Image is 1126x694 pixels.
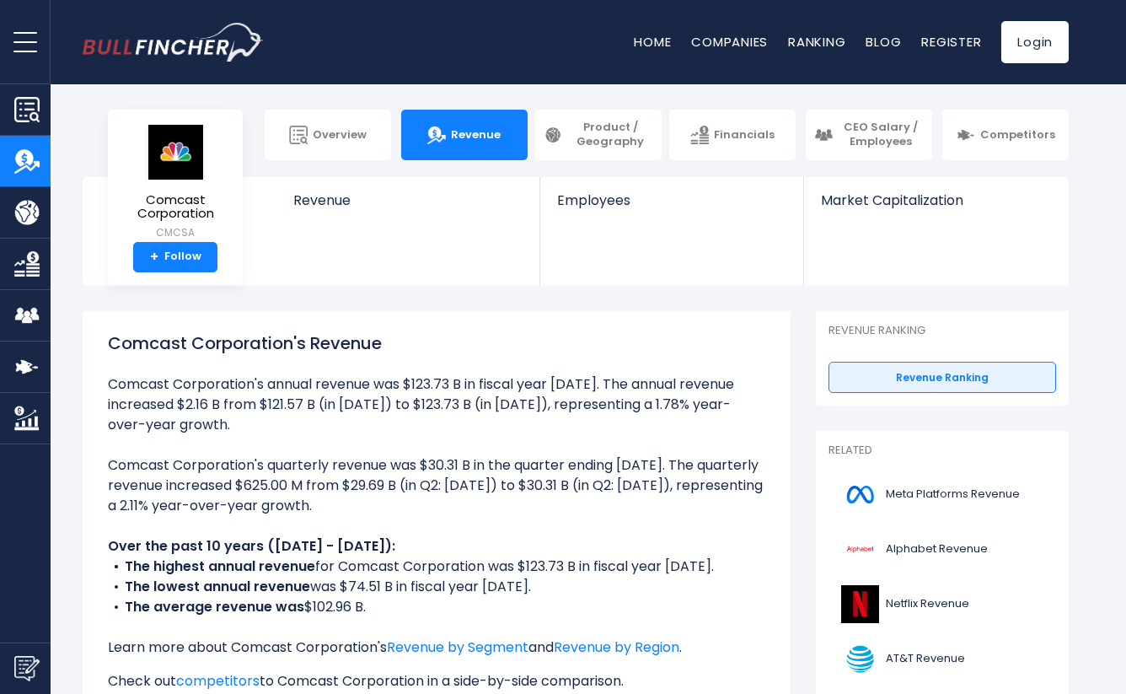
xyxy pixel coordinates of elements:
img: T logo [839,640,881,678]
strong: + [150,250,158,265]
img: NFLX logo [839,585,881,623]
img: GOOGL logo [839,530,881,568]
a: Register [921,33,981,51]
a: Revenue Ranking [828,362,1056,394]
a: Ranking [788,33,845,51]
a: Netflix Revenue [828,581,1056,627]
li: $102.96 B. [108,597,765,617]
span: Comcast Corporation [121,193,229,221]
small: CMCSA [121,225,229,240]
a: Alphabet Revenue [828,526,1056,573]
span: Financials [714,128,775,143]
b: The highest annual revenue [125,557,315,576]
li: was $74.51 B in fiscal year [DATE]. [108,577,765,597]
span: Revenue [451,128,501,143]
a: Go to homepage [83,23,264,62]
span: Employees [557,192,786,208]
a: competitors [176,671,260,691]
a: Home [634,33,671,51]
p: Check out to Comcast Corporation in a side-by-side comparison. [108,671,765,691]
a: Meta Platforms Revenue [828,471,1056,518]
span: Revenue [293,192,523,208]
p: Revenue Ranking [828,324,1056,338]
span: Market Capitalization [821,192,1050,208]
a: Login [1001,21,1069,63]
a: Companies [691,33,768,51]
p: Learn more about Comcast Corporation's and . [108,638,765,658]
a: Revenue [401,110,528,160]
li: for Comcast Corporation was $123.73 B in fiscal year [DATE]. [108,557,765,577]
span: Competitors [980,128,1055,143]
a: Comcast Corporation CMCSA [121,123,230,242]
a: Blog [866,33,901,51]
b: The average revenue was [125,597,304,616]
a: Product / Geography [535,110,662,160]
a: Overview [265,110,391,160]
a: Competitors [942,110,1069,160]
a: +Follow [133,242,217,272]
p: Related [828,444,1056,458]
img: META logo [839,476,881,514]
a: Financials [669,110,796,160]
a: CEO Salary / Employees [806,110,932,160]
a: Revenue by Segment [387,638,528,657]
img: bullfincher logo [83,23,264,62]
span: Overview [313,128,367,143]
li: Comcast Corporation's annual revenue was $123.73 B in fiscal year [DATE]. The annual revenue incr... [108,374,765,435]
a: Revenue [276,177,540,237]
a: Employees [540,177,802,237]
b: Over the past 10 years ([DATE] - [DATE]): [108,536,395,556]
span: Product / Geography [567,121,653,149]
li: Comcast Corporation's quarterly revenue was $30.31 B in the quarter ending [DATE]. The quarterly ... [108,455,765,516]
span: CEO Salary / Employees [838,121,924,149]
a: Revenue by Region [554,638,679,657]
b: The lowest annual revenue [125,577,310,596]
a: AT&T Revenue [828,636,1056,682]
h1: Comcast Corporation's Revenue [108,331,765,356]
a: Market Capitalization [804,177,1067,237]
